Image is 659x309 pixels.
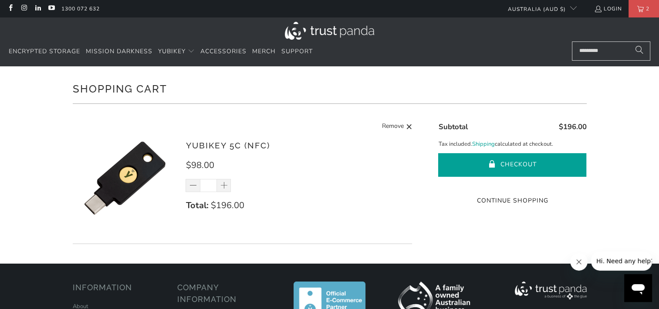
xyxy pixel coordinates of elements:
span: Support [281,47,313,55]
span: Merch [252,47,276,55]
span: $98.00 [186,159,214,171]
span: Accessories [200,47,247,55]
span: Encrypted Storage [9,47,80,55]
a: Mission Darkness [86,41,152,62]
span: $196.00 [210,199,244,211]
img: Trust Panda Australia [285,22,374,40]
a: Trust Panda Australia on YouTube [47,5,55,12]
span: Subtotal [438,122,467,132]
strong: Total: [186,199,208,211]
a: Encrypted Storage [9,41,80,62]
a: YubiKey 5C (NFC) [186,141,270,150]
a: Continue Shopping [438,196,586,206]
p: Tax included. calculated at checkout. [438,140,586,149]
iframe: Close message [570,253,588,271]
iframe: Button to launch messaging window [624,274,652,302]
a: Accessories [200,41,247,62]
span: Mission Darkness [86,47,152,55]
span: Remove [382,121,404,132]
a: 1300 072 632 [61,4,100,14]
span: Hi. Need any help? [5,6,63,13]
a: Trust Panda Australia on LinkedIn [34,5,41,12]
a: Trust Panda Australia on Instagram [20,5,27,12]
nav: Translation missing: en.navigation.header.main_nav [9,41,313,62]
a: Login [594,4,622,14]
a: Merch [252,41,276,62]
img: YubiKey 5C (NFC) [73,126,177,230]
h1: Shopping Cart [73,79,587,97]
a: Trust Panda Australia on Facebook [7,5,14,12]
input: Search... [572,41,650,61]
a: Support [281,41,313,62]
summary: YubiKey [158,41,195,62]
button: Search [629,41,650,61]
button: Checkout [438,153,586,177]
a: Remove [382,121,412,132]
a: Shipping [472,140,494,149]
iframe: Message from company [591,251,652,271]
span: YubiKey [158,47,186,55]
span: $196.00 [558,122,586,132]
